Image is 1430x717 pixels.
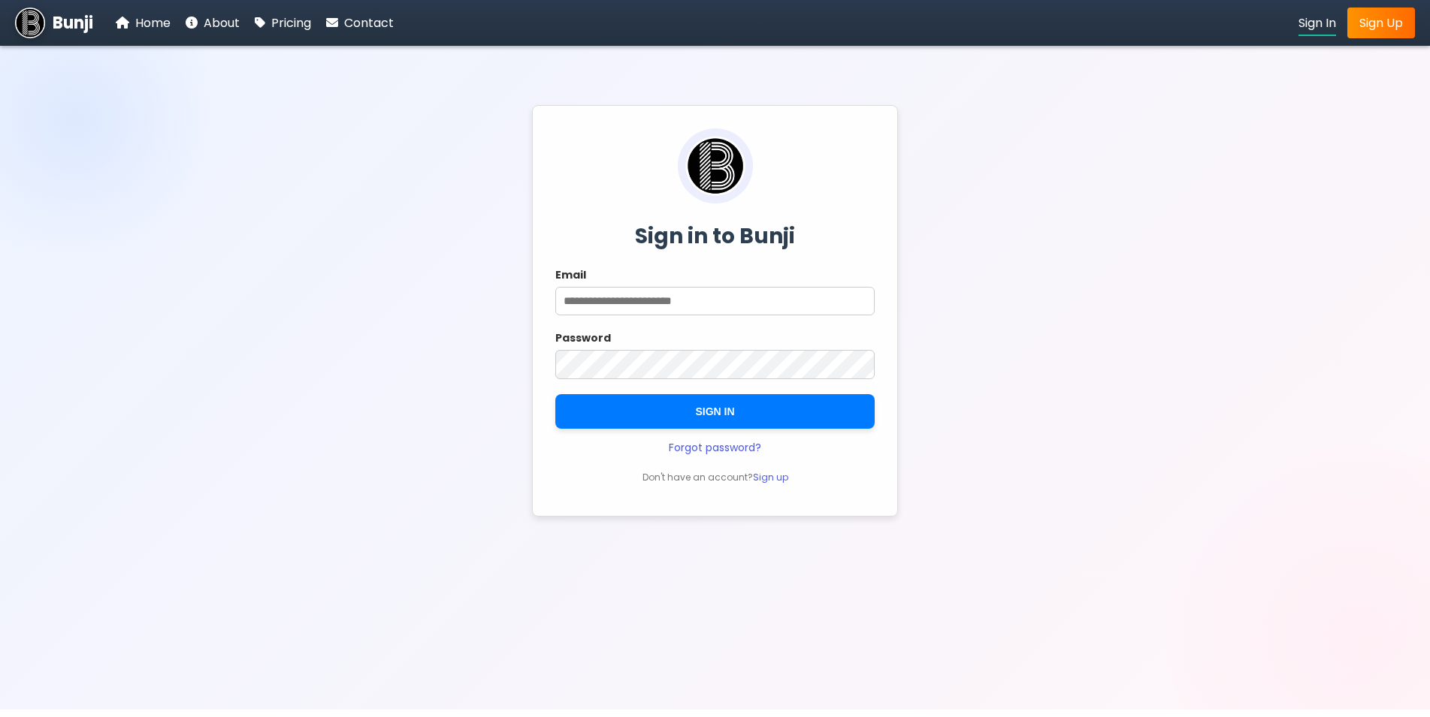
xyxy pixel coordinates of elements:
[753,471,788,484] a: Sign up
[255,14,311,32] a: Pricing
[1347,8,1415,38] a: Sign Up
[669,440,761,455] a: Forgot password?
[555,267,875,283] label: Email
[116,14,171,32] a: Home
[135,14,171,32] span: Home
[326,14,394,32] a: Contact
[685,136,745,197] img: Bunji Dental Referral Management
[555,471,875,484] p: Don't have an account?
[15,8,93,38] a: Bunji
[1298,14,1336,32] a: Sign In
[186,14,240,32] a: About
[1359,14,1403,32] span: Sign Up
[204,14,240,32] span: About
[555,330,875,346] label: Password
[15,8,45,38] img: Bunji Dental Referral Management
[555,221,875,252] h2: Sign in to Bunji
[53,11,93,35] span: Bunji
[271,14,311,32] span: Pricing
[555,394,875,429] button: SIGN IN
[344,14,394,32] span: Contact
